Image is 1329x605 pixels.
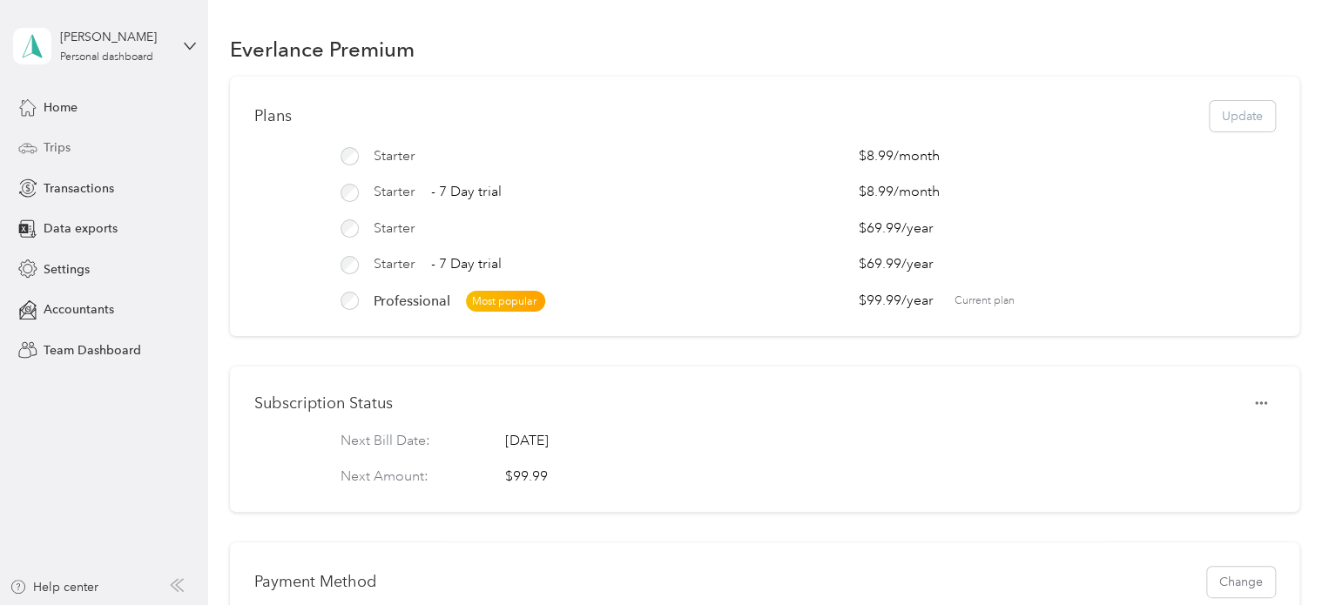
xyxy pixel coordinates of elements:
[341,431,475,452] p: Next Bill Date:
[466,291,545,313] span: Most popular
[374,182,415,203] span: Starter
[431,182,502,203] span: - 7 Day trial
[44,219,118,238] span: Data exports
[858,182,954,203] span: $8.99 / month
[254,573,377,591] h1: Payment Method
[44,260,90,279] span: Settings
[505,467,548,487] div: $99.99
[44,138,71,157] span: Trips
[505,431,549,452] span: [DATE]
[858,254,954,275] span: $69.99 / year
[858,146,954,167] span: $8.99 / month
[10,578,98,596] button: Help center
[858,291,954,312] span: $99.99 / year
[374,254,415,275] span: Starter
[60,52,153,63] div: Personal dashboard
[254,107,292,125] h1: Plans
[44,179,114,198] span: Transactions
[341,467,475,487] p: Next Amount:
[44,341,141,360] span: Team Dashboard
[374,218,415,239] span: Starter
[60,28,169,46] div: [PERSON_NAME]
[954,293,1274,309] span: Current plan
[230,40,415,58] h1: Everlance Premium
[431,254,502,275] span: - 7 Day trial
[44,300,114,319] span: Accountants
[1231,508,1329,605] iframe: Everlance-gr Chat Button Frame
[374,146,415,167] span: Starter
[1207,567,1275,597] button: Change
[374,291,450,312] span: Professional
[44,98,78,117] span: Home
[858,218,954,239] span: $69.99 / year
[254,394,393,413] h1: Subscription Status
